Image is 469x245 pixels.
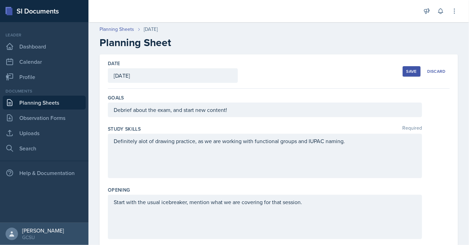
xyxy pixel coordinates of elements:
[3,126,86,140] a: Uploads
[3,40,86,53] a: Dashboard
[402,125,422,132] span: Required
[427,69,446,74] div: Discard
[423,66,450,77] button: Discard
[3,55,86,69] a: Calendar
[108,94,124,101] label: Goals
[22,234,64,241] div: GCSU
[144,26,158,33] div: [DATE]
[108,125,141,132] label: Study Skills
[108,60,120,67] label: Date
[3,141,86,155] a: Search
[22,227,64,234] div: [PERSON_NAME]
[108,186,130,193] label: Opening
[3,70,86,84] a: Profile
[114,106,416,114] p: Debrief about the exam, and start new content!
[114,137,416,145] p: Definitely alot of drawing practice, as we are working with functional groups and IUPAC naming.
[100,36,458,49] h2: Planning Sheet
[406,69,417,74] div: Save
[114,198,416,206] p: Start with the usual icebreaker, mention what we are covering for that session.
[3,96,86,110] a: Planning Sheets
[3,111,86,125] a: Observation Forms
[403,66,421,77] button: Save
[3,32,86,38] div: Leader
[3,88,86,94] div: Documents
[100,26,134,33] a: Planning Sheets
[3,166,86,180] div: Help & Documentation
